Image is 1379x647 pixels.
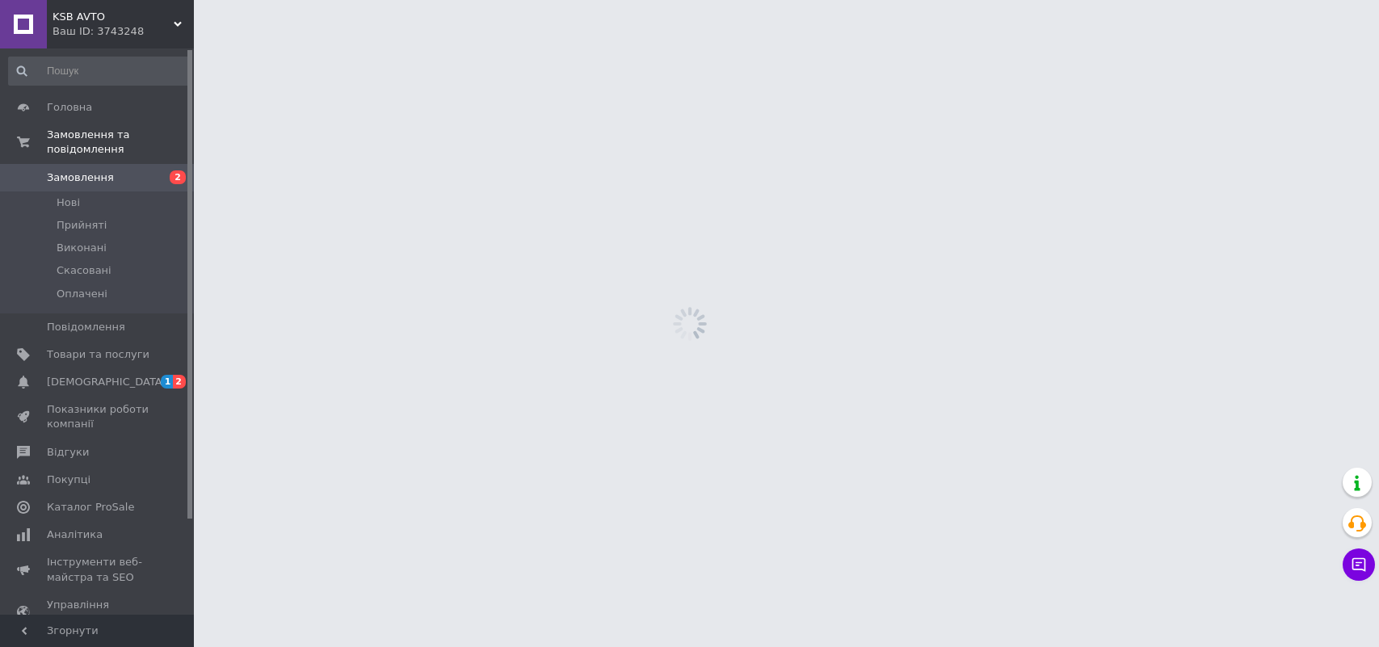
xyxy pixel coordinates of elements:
span: 2 [173,375,186,389]
span: [DEMOGRAPHIC_DATA] [47,375,166,389]
input: Пошук [8,57,190,86]
span: Скасовані [57,263,111,278]
span: Замовлення та повідомлення [47,128,194,157]
span: Прийняті [57,218,107,233]
button: Чат з покупцем [1343,548,1375,581]
span: Оплачені [57,287,107,301]
span: Товари та послуги [47,347,149,362]
span: Інструменти веб-майстра та SEO [47,555,149,584]
span: Головна [47,100,92,115]
span: Нові [57,195,80,210]
span: Замовлення [47,170,114,185]
span: 1 [161,375,174,389]
div: Ваш ID: 3743248 [53,24,194,39]
span: Покупці [47,473,90,487]
span: Повідомлення [47,320,125,334]
span: Виконані [57,241,107,255]
span: Управління сайтом [47,598,149,627]
span: Каталог ProSale [47,500,134,515]
span: 2 [170,170,186,184]
span: Відгуки [47,445,89,460]
span: Аналітика [47,527,103,542]
span: Показники роботи компанії [47,402,149,431]
span: KSB AVTO [53,10,174,24]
